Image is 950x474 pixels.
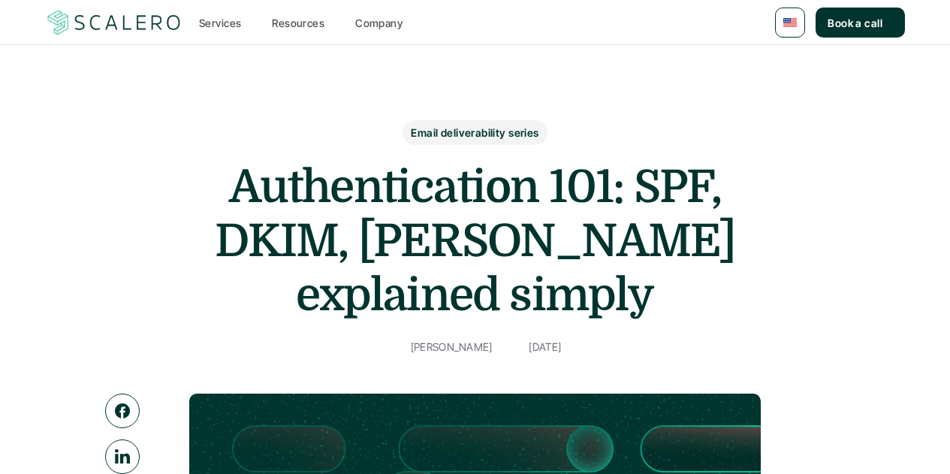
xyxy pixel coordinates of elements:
p: Services [199,15,241,31]
p: Resources [272,15,324,31]
p: Company [355,15,403,31]
a: Book a call [816,8,905,38]
p: [PERSON_NAME] [411,337,493,356]
h1: Authentication 101: SPF, DKIM, [PERSON_NAME] explained simply [175,160,776,322]
img: Scalero company logo [45,8,183,37]
p: Book a call [828,15,882,31]
p: Email deliverability series [411,125,538,140]
p: [DATE] [529,337,561,356]
a: Scalero company logo [45,9,183,36]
